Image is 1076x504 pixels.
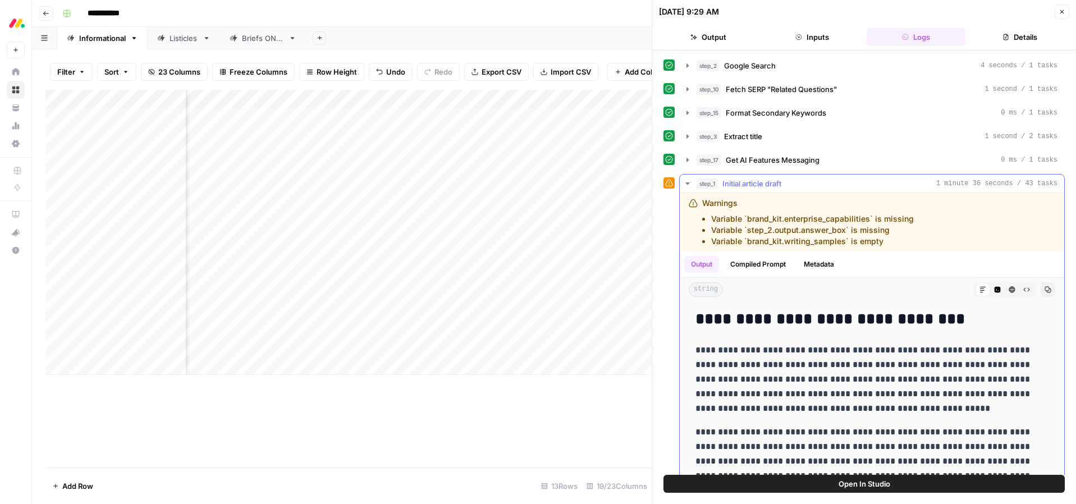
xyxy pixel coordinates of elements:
span: 0 ms / 1 tasks [1001,155,1057,165]
button: Output [684,256,719,273]
span: Sort [104,66,119,77]
button: Row Height [299,63,364,81]
a: Usage [7,117,25,135]
button: Add Row [45,477,100,495]
span: 4 seconds / 1 tasks [981,61,1057,71]
button: 4 seconds / 1 tasks [680,57,1064,75]
button: Freeze Columns [212,63,295,81]
span: Format Secondary Keywords [726,107,826,118]
span: Export CSV [482,66,521,77]
span: step_2 [697,60,720,71]
span: 1 second / 1 tasks [985,84,1057,94]
span: 23 Columns [158,66,200,77]
div: What's new? [7,224,24,241]
button: Export CSV [464,63,529,81]
button: 0 ms / 1 tasks [680,104,1064,122]
a: Your Data [7,99,25,117]
span: Redo [434,66,452,77]
span: Row Height [317,66,357,77]
li: Variable `brand_kit.enterprise_capabilities` is missing [711,213,914,224]
span: 1 minute 36 seconds / 43 tasks [936,178,1057,189]
button: Sort [97,63,136,81]
div: Informational [79,33,126,44]
div: Listicles [170,33,198,44]
div: Briefs ONLY [242,33,284,44]
img: Monday.com Logo [7,13,27,33]
span: step_10 [697,84,721,95]
button: 23 Columns [141,63,208,81]
div: Warnings [702,198,914,247]
button: Logs [867,28,966,46]
button: Add Column [607,63,675,81]
span: Open In Studio [839,478,890,489]
button: Undo [369,63,413,81]
button: What's new? [7,223,25,241]
span: step_15 [697,107,721,118]
span: Extract title [724,131,762,142]
span: step_17 [697,154,721,166]
button: Filter [50,63,93,81]
li: Variable `step_2.output.answer_box` is missing [711,224,914,236]
span: Google Search [724,60,776,71]
button: Details [970,28,1069,46]
span: Freeze Columns [230,66,287,77]
div: 19/23 Columns [582,477,652,495]
button: 1 second / 2 tasks [680,127,1064,145]
button: Output [659,28,758,46]
a: Home [7,63,25,81]
button: Compiled Prompt [724,256,793,273]
span: Fetch SERP "Related Questions" [726,84,837,95]
a: AirOps Academy [7,205,25,223]
span: Initial article draft [722,178,781,189]
div: [DATE] 9:29 AM [659,6,719,17]
a: Informational [57,27,148,49]
button: Help + Support [7,241,25,259]
span: step_1 [697,178,718,189]
button: 1 minute 36 seconds / 43 tasks [680,175,1064,193]
a: Settings [7,135,25,153]
button: Import CSV [533,63,598,81]
span: Add Row [62,480,93,492]
button: Workspace: Monday.com [7,9,25,37]
span: Import CSV [551,66,591,77]
span: Get AI Features Messaging [726,154,819,166]
button: 1 second / 1 tasks [680,80,1064,98]
span: string [689,282,723,297]
span: 0 ms / 1 tasks [1001,108,1057,118]
a: Briefs ONLY [220,27,306,49]
span: 1 second / 2 tasks [985,131,1057,141]
div: 13 Rows [537,477,582,495]
button: Open In Studio [663,475,1065,493]
a: Listicles [148,27,220,49]
span: step_3 [697,131,720,142]
button: Redo [417,63,460,81]
span: Filter [57,66,75,77]
a: Browse [7,81,25,99]
button: Metadata [797,256,841,273]
button: Inputs [763,28,862,46]
span: Add Column [625,66,668,77]
li: Variable `brand_kit.writing_samples` is empty [711,236,914,247]
button: 0 ms / 1 tasks [680,151,1064,169]
span: Undo [386,66,405,77]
